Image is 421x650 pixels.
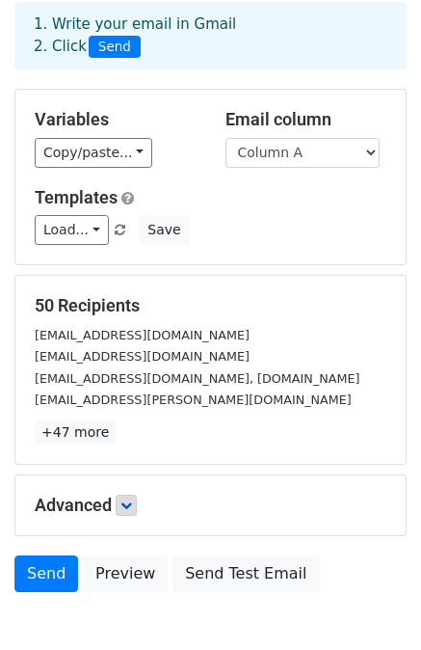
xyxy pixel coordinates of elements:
a: Load... [35,215,109,245]
a: +47 more [35,420,116,445]
div: 1. Write your email in Gmail 2. Click [19,14,402,58]
small: [EMAIL_ADDRESS][DOMAIN_NAME] [35,328,250,342]
small: [EMAIL_ADDRESS][DOMAIN_NAME] [35,349,250,364]
iframe: Chat Widget [325,557,421,650]
a: Copy/paste... [35,138,152,168]
h5: 50 Recipients [35,295,386,316]
h5: Advanced [35,495,386,516]
span: Send [89,36,141,59]
button: Save [139,215,189,245]
h5: Variables [35,109,197,130]
a: Send Test Email [172,555,319,592]
a: Send [14,555,78,592]
small: [EMAIL_ADDRESS][DOMAIN_NAME], [DOMAIN_NAME][EMAIL_ADDRESS][PERSON_NAME][DOMAIN_NAME] [35,371,360,408]
a: Preview [83,555,168,592]
h5: Email column [225,109,387,130]
a: Templates [35,187,118,207]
